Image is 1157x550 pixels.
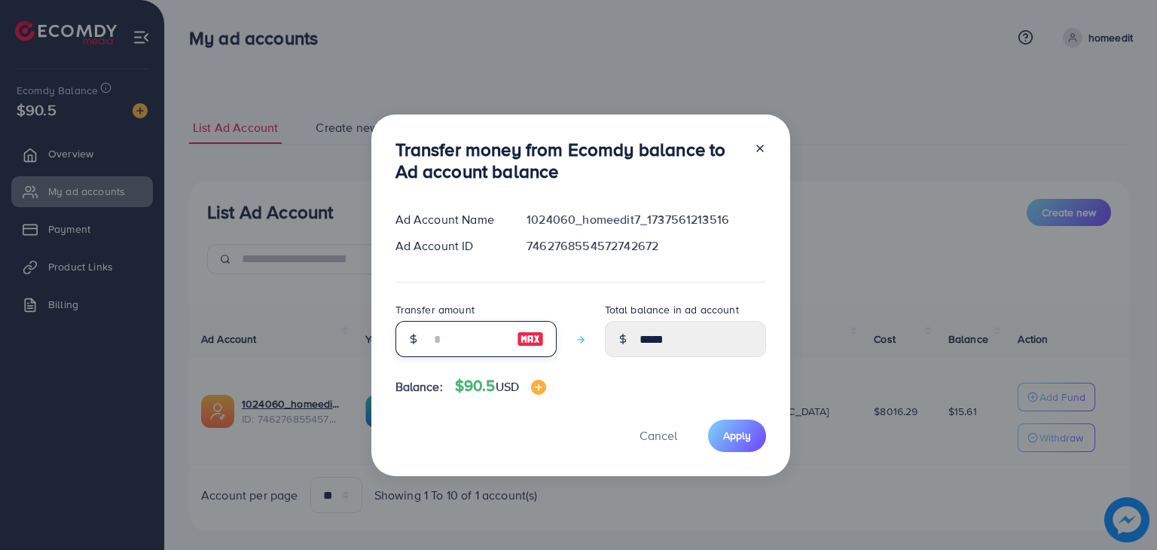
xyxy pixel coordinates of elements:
button: Cancel [621,420,696,452]
div: 1024060_homeedit7_1737561213516 [514,211,777,228]
img: image [531,380,546,395]
span: USD [496,378,519,395]
h4: $90.5 [455,377,546,396]
label: Total balance in ad account [605,302,739,317]
button: Apply [708,420,766,452]
h3: Transfer money from Ecomdy balance to Ad account balance [395,139,742,182]
span: Balance: [395,378,443,396]
div: 7462768554572742672 [514,237,777,255]
div: Ad Account ID [383,237,515,255]
div: Ad Account Name [383,211,515,228]
span: Cancel [640,427,677,444]
img: image [517,330,544,348]
span: Apply [723,428,751,443]
label: Transfer amount [395,302,475,317]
